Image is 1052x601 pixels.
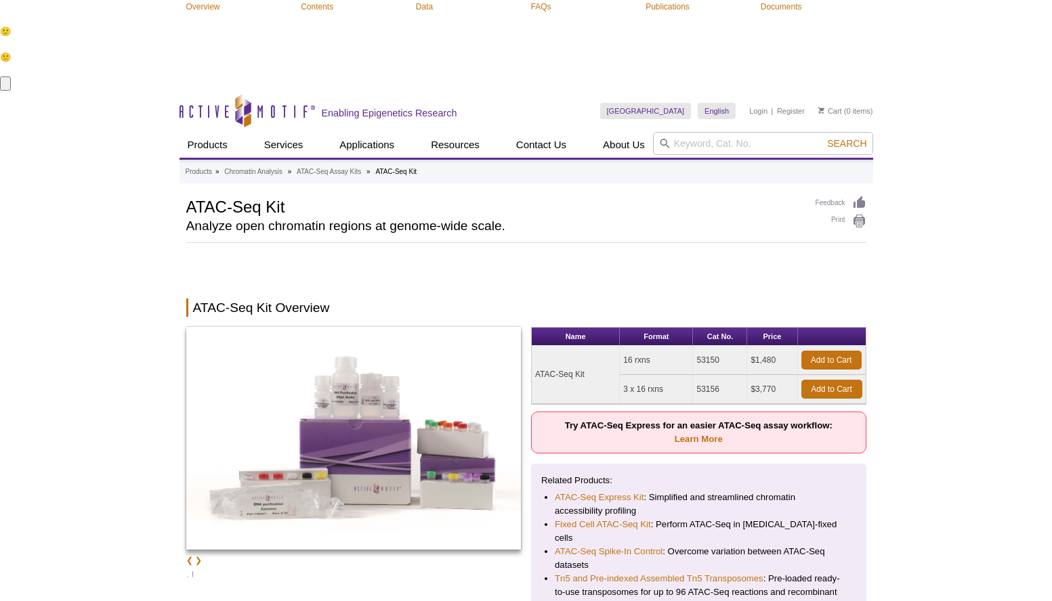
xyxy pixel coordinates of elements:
input: Keyword, Cat. No. [653,132,873,155]
li: : Overcome variation between ATAC-Seq datasets [555,545,843,572]
button: Search [823,137,870,150]
li: : Simplified and streamlined chromatin accessibility profiling [555,491,843,518]
a: Resources [423,132,488,158]
li: : Perform ATAC-Seq in [MEDICAL_DATA]-fixed cells [555,518,843,545]
a: ATAC-Seq Spike-In Control [555,545,662,558]
th: Cat No. [693,328,747,346]
a: Add to Cart [801,380,862,399]
a: ATAC-Seq Express Kit [555,491,644,504]
td: ATAC-Seq Kit [532,346,620,404]
li: » [288,168,292,175]
p: Related Products: [541,474,856,487]
img: Your Cart [818,107,824,114]
a: Contact Us [508,132,574,158]
a: ❯ [195,554,202,567]
a: Tn5 and Pre-indexed Assembled Tn5 Transposomes [555,572,763,585]
h2: Enabling Epigenetics Research [322,107,457,119]
a: Print [816,214,866,229]
a: ATAC-Seq Kit [186,327,522,554]
li: ATAC-Seq Kit [375,168,417,175]
li: » [215,168,219,175]
a: Chromatin Analysis [224,166,282,178]
li: | [772,103,774,119]
th: Format [620,328,693,346]
span: Search [827,138,866,149]
a: Register [777,106,805,116]
img: ATAC-Seq Kit [186,327,522,550]
a: Add to Cart [801,351,862,370]
a: Feedback [816,196,866,210]
h1: ATAC-Seq Kit [186,196,802,216]
td: $1,480 [747,346,797,375]
a: Fixed Cell ATAC-Seq Kit [555,518,651,531]
a: Learn More [675,434,723,444]
th: Price [747,328,797,346]
li: (0 items) [818,103,873,119]
a: Services [256,132,312,158]
a: English [698,103,736,119]
h2: Analyze open chromatin regions at genome-wide scale. [186,220,802,232]
a: Products [180,132,236,158]
li: » [366,168,371,175]
a: Cart [818,106,842,116]
a: ATAC-Seq Assay Kits [297,166,361,178]
td: 3 x 16 rxns [620,375,693,404]
th: Name [532,328,620,346]
a: About Us [595,132,653,158]
a: ❮ [186,554,193,567]
td: 16 rxns [620,346,693,375]
a: Applications [331,132,402,158]
h2: ATAC-Seq Kit Overview [186,298,866,317]
td: $3,770 [747,375,797,404]
a: Login [749,106,767,116]
a: [GEOGRAPHIC_DATA] [600,103,692,119]
strong: Try ATAC-Seq Express for an easier ATAC-Seq assay workflow: [565,420,833,444]
td: 53156 [693,375,747,404]
a: Products [186,166,212,178]
td: 53150 [693,346,747,375]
